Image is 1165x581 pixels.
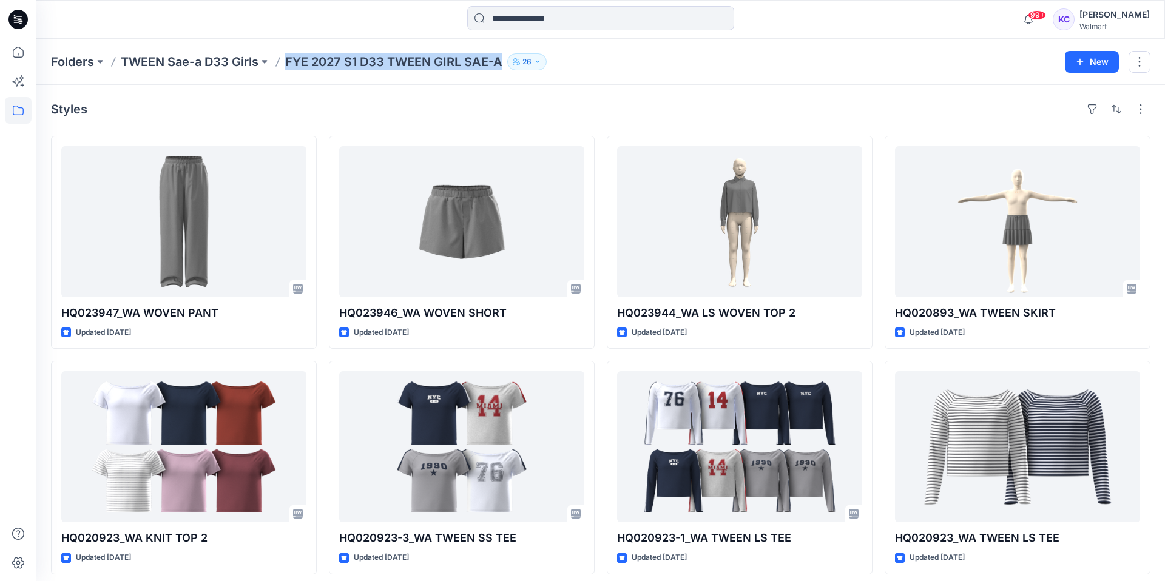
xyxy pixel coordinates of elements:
[76,551,131,564] p: Updated [DATE]
[61,529,306,546] p: HQ020923_WA KNIT TOP 2
[507,53,547,70] button: 26
[910,326,965,339] p: Updated [DATE]
[354,326,409,339] p: Updated [DATE]
[895,371,1140,522] a: HQ020923_WA TWEEN LS TEE
[61,304,306,321] p: HQ023947_WA WOVEN PANT
[632,551,687,564] p: Updated [DATE]
[895,146,1140,297] a: HQ020893_WA TWEEN SKIRT
[895,529,1140,546] p: HQ020923_WA TWEEN LS TEE
[1053,8,1075,30] div: KC
[339,146,584,297] a: HQ023946_WA WOVEN SHORT
[1079,22,1150,31] div: Walmart
[76,326,131,339] p: Updated [DATE]
[339,529,584,546] p: HQ020923-3_WA TWEEN SS TEE
[617,371,862,522] a: HQ020923-1_WA TWEEN LS TEE
[617,529,862,546] p: HQ020923-1_WA TWEEN LS TEE
[1079,7,1150,22] div: [PERSON_NAME]
[632,326,687,339] p: Updated [DATE]
[339,371,584,522] a: HQ020923-3_WA TWEEN SS TEE
[895,304,1140,321] p: HQ020893_WA TWEEN SKIRT
[354,551,409,564] p: Updated [DATE]
[121,53,258,70] a: TWEEN Sae-a D33 Girls
[51,53,94,70] a: Folders
[617,146,862,297] a: HQ023944_WA LS WOVEN TOP 2
[1065,51,1119,73] button: New
[1028,10,1046,20] span: 99+
[522,55,532,69] p: 26
[61,146,306,297] a: HQ023947_WA WOVEN PANT
[617,304,862,321] p: HQ023944_WA LS WOVEN TOP 2
[51,102,87,116] h4: Styles
[910,551,965,564] p: Updated [DATE]
[339,304,584,321] p: HQ023946_WA WOVEN SHORT
[61,371,306,522] a: HQ020923_WA KNIT TOP 2
[285,53,502,70] p: FYE 2027 S1 D33 TWEEN GIRL SAE-A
